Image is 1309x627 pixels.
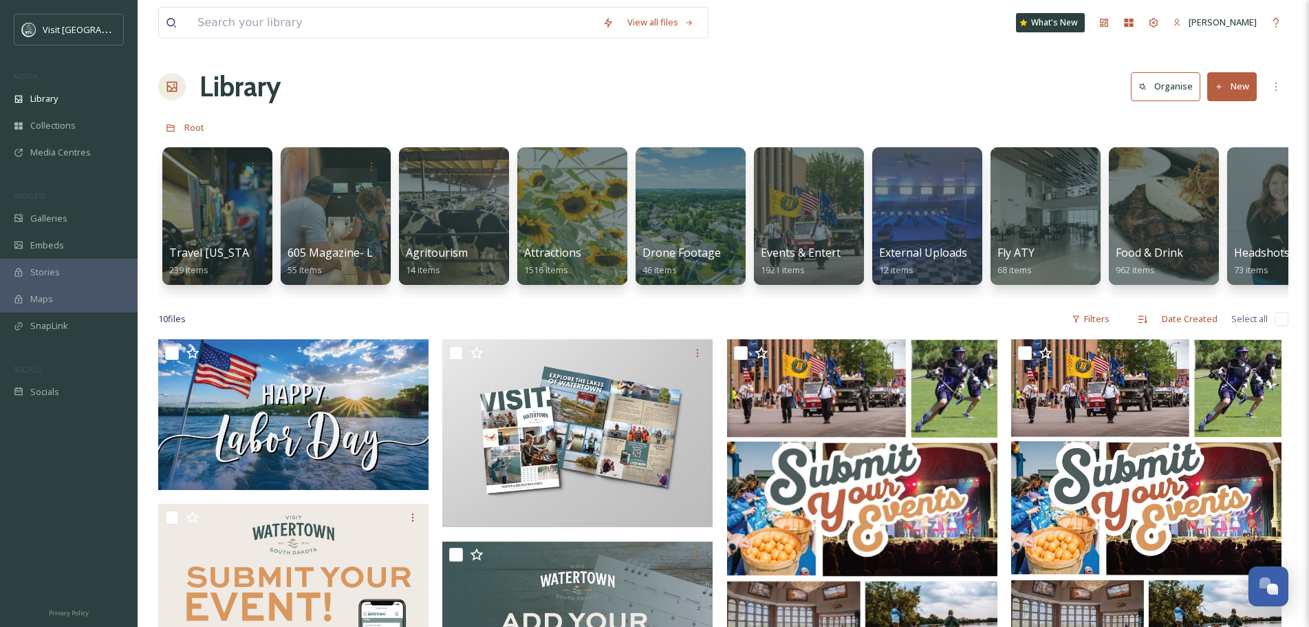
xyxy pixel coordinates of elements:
[169,264,208,276] span: 239 items
[1131,72,1207,100] a: Organise
[879,264,913,276] span: 12 items
[642,246,721,276] a: Drone Footage46 items
[997,245,1035,260] span: Fly ATY
[49,608,89,617] span: Privacy Policy
[30,212,67,225] span: Galleries
[43,23,149,36] span: Visit [GEOGRAPHIC_DATA]
[191,8,596,38] input: Search your library
[30,146,91,159] span: Media Centres
[30,92,58,105] span: Library
[1131,72,1200,100] button: Organise
[524,246,581,276] a: Attractions1516 items
[30,319,68,332] span: SnapLink
[288,264,322,276] span: 55 items
[14,191,45,201] span: WIDGETS
[997,264,1032,276] span: 68 items
[158,339,429,489] img: 495226322_1272228321579332_3330767948252490760_n.jpg
[879,245,967,260] span: External Uploads
[1116,246,1183,276] a: Food & Drink962 items
[288,246,411,276] a: 605 Magazine- Legends55 items
[199,66,281,107] a: Library
[14,364,41,374] span: SOCIALS
[169,246,305,276] a: Travel [US_STATE] [DATE]239 items
[1016,13,1085,32] a: What's New
[169,245,305,260] span: Travel [US_STATE] [DATE]
[30,266,60,279] span: Stories
[620,9,701,36] a: View all files
[524,264,568,276] span: 1516 items
[642,264,677,276] span: 46 items
[1065,306,1116,332] div: Filters
[406,245,468,260] span: Agritourism
[406,264,440,276] span: 14 items
[184,119,204,136] a: Root
[761,264,805,276] span: 1921 items
[30,385,59,398] span: Socials
[524,245,581,260] span: Attractions
[158,312,186,326] span: 10 file s
[761,245,883,260] span: Events & Entertainment
[642,245,721,260] span: Drone Footage
[288,245,411,260] span: 605 Magazine- Legends
[1248,566,1288,606] button: Open Chat
[30,239,64,252] span: Embeds
[761,246,883,276] a: Events & Entertainment1921 items
[1116,245,1183,260] span: Food & Drink
[1207,72,1257,100] button: New
[30,119,76,132] span: Collections
[1234,264,1268,276] span: 73 items
[997,246,1035,276] a: Fly ATY68 items
[30,293,53,306] span: Maps
[406,246,468,276] a: Agritourism14 items
[442,339,713,527] img: Visitor Guide for facebook.jpg
[49,604,89,620] a: Privacy Policy
[184,121,204,134] span: Root
[1231,312,1268,326] span: Select all
[1166,9,1264,36] a: [PERSON_NAME]
[1116,264,1155,276] span: 962 items
[14,71,38,81] span: MEDIA
[1155,306,1224,332] div: Date Created
[22,23,36,36] img: watertown-convention-and-visitors-bureau.jpg
[1189,16,1257,28] span: [PERSON_NAME]
[879,246,967,276] a: External Uploads12 items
